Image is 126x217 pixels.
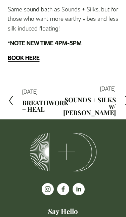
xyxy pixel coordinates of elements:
a: [DATE] BREATHWORK + HEAL [8,86,63,116]
h2: SOUNDS + SILKS w/ [PERSON_NAME] [63,97,116,116]
a: LinkedIn [73,183,85,195]
a: instagram-unauth [42,183,54,195]
h4: Say Hello [8,207,119,216]
div: [DATE] [63,86,116,91]
a: [DATE] SOUNDS + SILKS w/ [PERSON_NAME] [63,86,119,116]
div: [DATE] [22,89,69,94]
strong: *NOTE NEW TIME 4PM-5PM [8,39,82,47]
p: Same sound bath as Sounds + Silks, but for those who want more earthy vibes and less silk-induced... [8,4,119,33]
strong: BOOK HERE [8,54,40,62]
a: BOOK HERE [8,54,40,61]
a: facebook-unauth [57,183,69,195]
h2: BREATHWORK + HEAL [22,100,69,112]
